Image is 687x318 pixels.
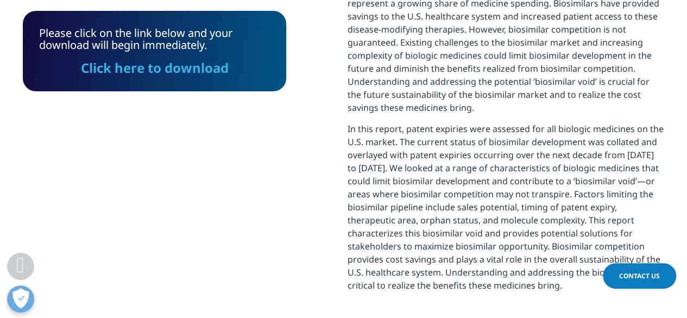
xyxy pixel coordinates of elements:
button: Open Preferences [7,285,34,313]
a: Click here to download [81,59,229,77]
p: In this report, patent expiries were assessed for all biologic medicines on the U.S. market. The ... [348,122,664,300]
a: Contact Us [603,263,676,289]
span: Contact Us [619,271,660,280]
div: Please click on the link below and your download will begin immediately. [39,27,270,75]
